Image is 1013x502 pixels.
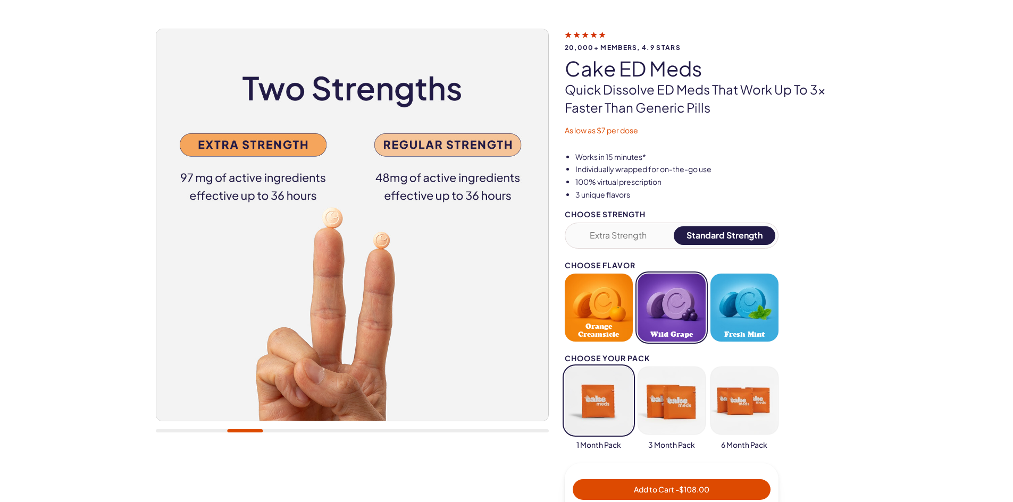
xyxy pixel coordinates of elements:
[648,440,695,450] span: 3 Month Pack
[565,57,858,80] h1: Cake ED Meds
[565,261,778,269] div: Choose Flavor
[565,125,858,136] p: As low as $7 per dose
[548,29,940,421] img: Cake ED Meds
[568,322,630,338] span: Orange Creamsicle
[675,484,709,494] span: - $108.00
[568,226,669,245] button: Extra Strength
[565,44,858,51] span: 20,000+ members, 4.9 stars
[573,479,771,500] button: Add to Cart -$108.00
[575,190,858,200] li: 3 unique flavors
[575,164,858,175] li: Individually wrapped for on-the-go use
[724,330,765,338] span: Fresh Mint
[575,177,858,188] li: 100% virtual prescription
[650,330,693,338] span: Wild Grape
[575,152,858,163] li: Works in 15 minutes*
[565,81,858,116] p: Quick dissolve ED Meds that work up to 3x faster than generic pills
[565,354,778,362] div: Choose your pack
[674,226,775,245] button: Standard Strength
[565,30,858,51] a: 20,000+ members, 4.9 stars
[156,29,548,421] img: Cake ED Meds
[634,484,709,494] span: Add to Cart
[576,440,621,450] span: 1 Month Pack
[565,210,778,218] div: Choose Strength
[721,440,767,450] span: 6 Month Pack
